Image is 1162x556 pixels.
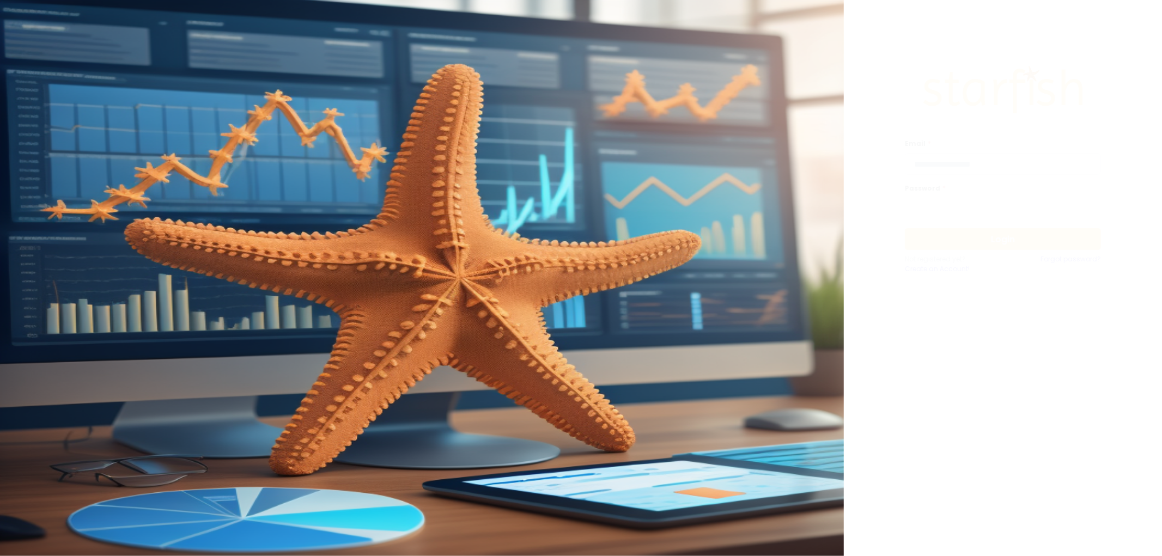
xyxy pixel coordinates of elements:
p: Not registered yet? [905,254,1003,264]
a: Forgot password? [1041,254,1101,274]
a: Create an Account! [905,264,1003,274]
label: Email [905,139,1094,149]
img: Logo.42cb71d561138c82c4ab.png [921,56,1085,124]
button: Login [905,228,1101,250]
label: Password [905,184,1094,193]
